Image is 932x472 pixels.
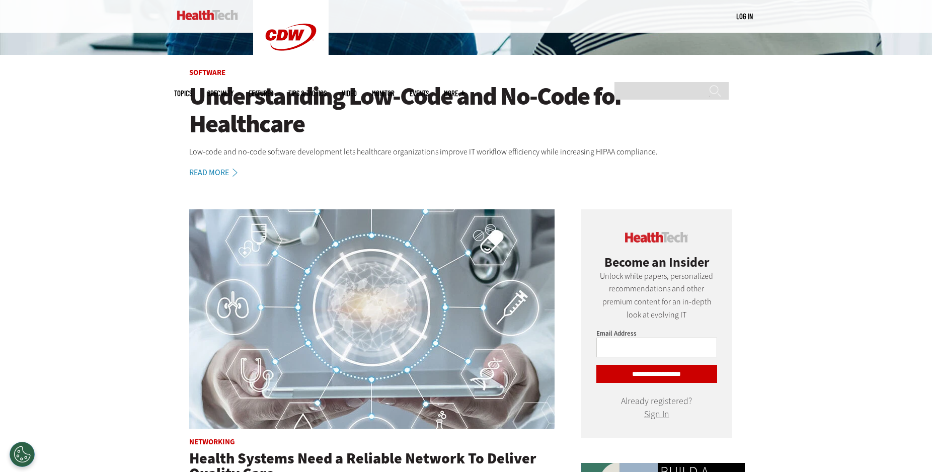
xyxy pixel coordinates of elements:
[444,90,465,97] span: More
[253,66,329,77] a: CDW
[189,437,235,447] a: Networking
[736,11,753,22] div: User menu
[10,442,35,467] div: Cookies Settings
[596,398,717,418] div: Already registered?
[372,90,395,97] a: MonITor
[249,90,273,97] a: Features
[596,270,717,321] p: Unlock white papers, personalized recommendations and other premium content for an in-depth look ...
[625,232,688,243] img: cdw insider logo
[644,408,669,420] a: Sign In
[410,90,429,97] a: Events
[189,209,555,429] img: Healthcare networking
[288,90,327,97] a: Tips & Tactics
[342,90,357,97] a: Video
[596,329,637,338] label: Email Address
[736,12,753,21] a: Log in
[207,90,234,97] span: Specialty
[10,442,35,467] button: Open Preferences
[189,145,743,159] p: Low-code and no-code software development lets healthcare organizations improve IT workflow effic...
[189,169,249,177] a: Read More
[604,254,709,271] span: Become an Insider
[189,83,743,138] a: Understanding Low-Code and No-Code for Healthcare
[177,10,238,20] img: Home
[174,90,192,97] span: Topics
[189,209,555,430] a: Healthcare networking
